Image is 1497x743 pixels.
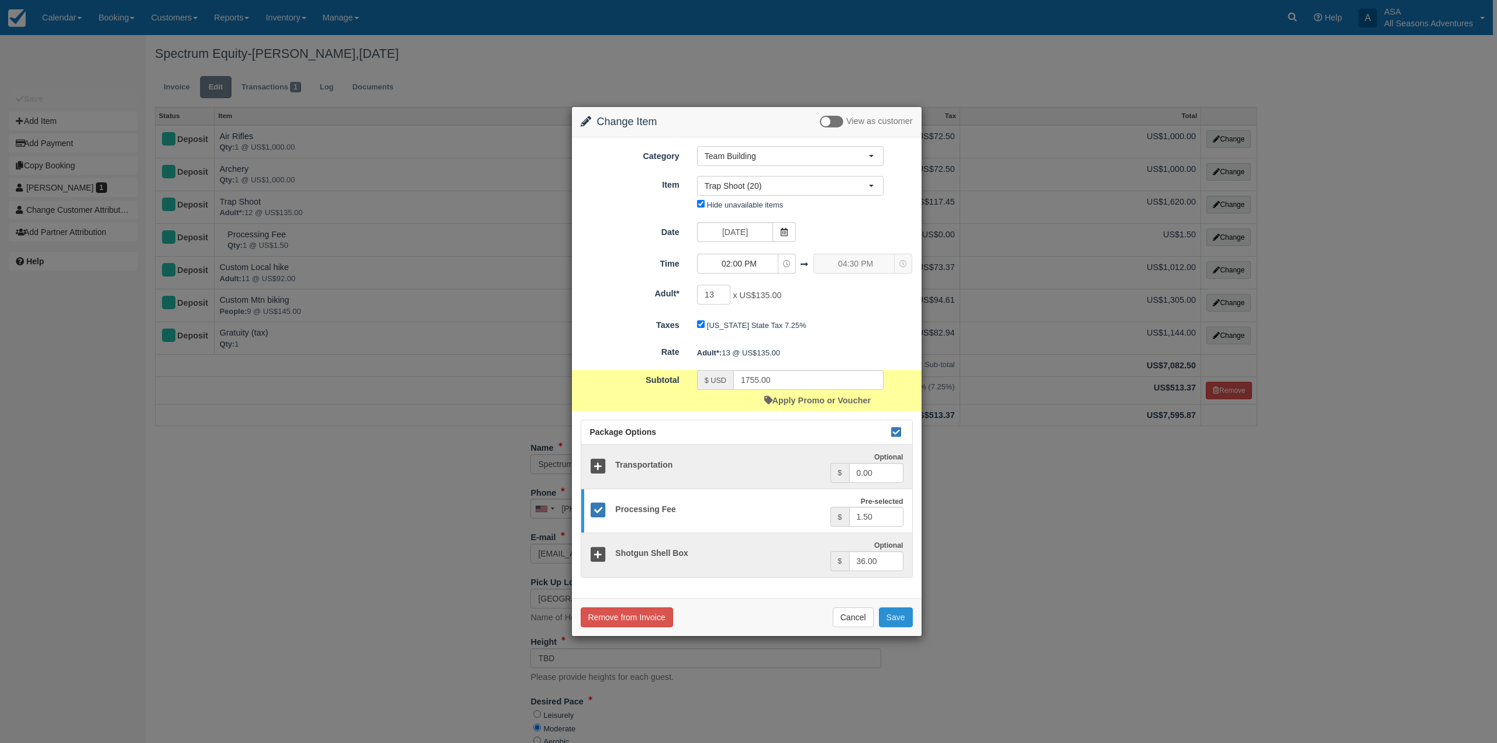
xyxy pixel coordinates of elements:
div: 13 @ US$135.00 [688,343,922,362]
h5: Processing Fee [606,505,830,514]
span: Team Building [705,150,868,162]
input: Adult* [697,285,731,305]
label: Item [572,175,688,191]
span: Trap Shoot (20) [705,180,868,192]
span: 02:00 PM [698,258,781,269]
label: Time [572,254,688,270]
label: Rate [572,342,688,358]
a: Shotgun Shell Box Optional $ [581,533,912,577]
label: Category [572,146,688,163]
label: Date [572,222,688,239]
small: $ [838,557,842,565]
label: Adult* [572,284,688,300]
button: Save [879,607,913,627]
small: $ [838,469,842,477]
strong: Optional [874,453,903,461]
span: x US$135.00 [733,291,781,300]
h5: Transportation [606,461,830,469]
a: Transportation Optional $ [581,445,912,489]
button: Remove from Invoice [581,607,673,627]
button: Team Building [697,146,884,166]
h5: Shotgun Shell Box [606,549,830,558]
label: Taxes [572,315,688,331]
strong: Optional [874,541,903,550]
strong: Pre-selected [861,497,903,506]
button: Cancel [833,607,874,627]
span: Package Options [590,427,657,437]
label: [US_STATE] State Tax 7.25% [707,321,806,330]
span: Change Item [597,116,657,127]
label: Hide unavailable items [707,201,783,209]
label: Subtotal [572,370,688,386]
span: View as customer [846,117,912,126]
button: 02:00 PM [697,254,796,274]
small: $ USD [705,376,726,385]
strong: Adult* [697,348,722,357]
a: Apply Promo or Voucher [764,396,871,405]
button: Trap Shoot (20) [697,176,884,196]
small: $ [838,513,842,521]
a: Processing Fee Pre-selected $ [581,489,912,534]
